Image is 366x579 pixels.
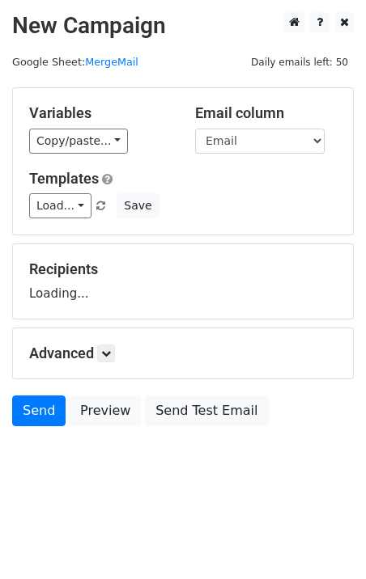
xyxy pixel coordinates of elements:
[85,56,138,68] a: MergeMail
[29,193,91,218] a: Load...
[29,129,128,154] a: Copy/paste...
[195,104,337,122] h5: Email column
[12,395,66,426] a: Send
[29,170,99,187] a: Templates
[29,344,337,362] h5: Advanced
[29,104,171,122] h5: Variables
[29,260,337,278] h5: Recipients
[70,395,141,426] a: Preview
[245,53,354,71] span: Daily emails left: 50
[145,395,268,426] a: Send Test Email
[12,56,138,68] small: Google Sheet:
[117,193,159,218] button: Save
[245,56,354,68] a: Daily emails left: 50
[12,12,354,40] h2: New Campaign
[29,260,337,302] div: Loading...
